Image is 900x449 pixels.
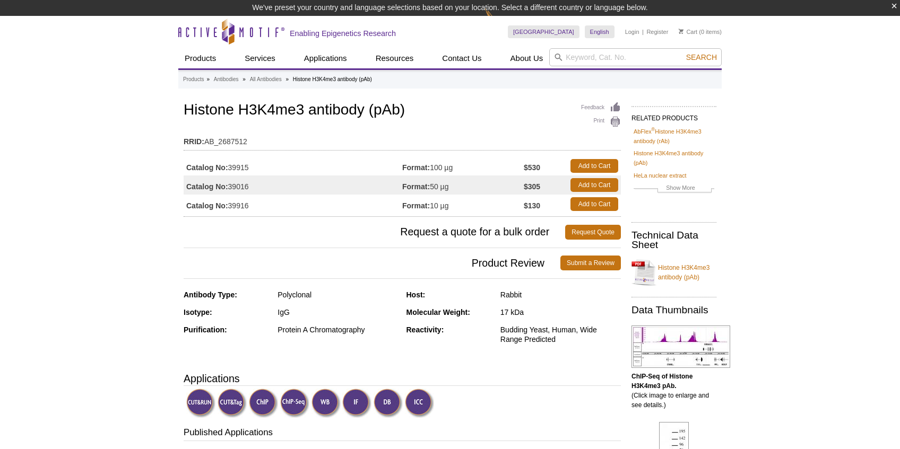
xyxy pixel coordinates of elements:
h2: Data Thumbnails [631,305,716,315]
a: Print [581,116,621,128]
a: Products [178,48,222,68]
div: Rabbit [500,290,621,300]
sup: ® [652,127,655,132]
a: HeLa nuclear extract [634,171,687,180]
h1: Histone H3K4me3 antibody (pAb) [184,102,621,120]
td: 39915 [184,156,402,175]
a: Antibodies [214,75,239,84]
img: Dot Blot Validated [374,389,403,418]
a: Resources [369,48,420,68]
a: AbFlex®Histone H3K4me3 antibody (rAb) [634,127,714,146]
a: Add to Cart [570,159,618,173]
strong: Format: [402,163,430,172]
a: About Us [504,48,550,68]
h2: Technical Data Sheet [631,231,716,250]
div: Polyclonal [278,290,398,300]
strong: Catalog No: [186,201,228,210]
a: Products [183,75,204,84]
img: Immunocytochemistry Validated [405,389,434,418]
a: Submit a Review [560,256,621,270]
h2: RELATED PRODUCTS [631,106,716,125]
img: Your Cart [679,29,683,34]
strong: Format: [402,182,430,191]
a: Feedback [581,102,621,113]
a: English [585,25,615,38]
strong: RRID: [184,137,204,146]
button: Search [683,52,720,62]
span: Product Review [184,256,560,270]
p: (Click image to enlarge and see details.) [631,372,716,410]
strong: Format: [402,201,430,210]
div: 17 kDa [500,307,621,317]
a: Login [625,28,639,36]
li: » [206,76,210,82]
img: ChIP Validated [249,389,278,418]
img: Change Here [485,8,513,33]
a: Request Quote [565,225,621,240]
li: | [642,25,644,38]
strong: Reactivity: [406,325,444,334]
a: All Antibodies [250,75,282,84]
strong: $305 [524,182,540,191]
img: Immunofluorescence Validated [342,389,371,418]
td: AB_2687512 [184,130,621,147]
a: Add to Cart [570,178,618,192]
strong: $530 [524,163,540,172]
h3: Applications [184,371,621,386]
a: Histone H3K4me3 antibody (pAb) [634,148,714,168]
span: Search [686,53,717,61]
a: Cart [679,28,697,36]
h2: Enabling Epigenetics Research [290,29,396,38]
li: (0 items) [679,25,722,38]
strong: $130 [524,201,540,210]
td: 100 µg [402,156,524,175]
h3: Published Applications [184,426,621,441]
a: Add to Cart [570,197,618,211]
strong: Antibody Type: [184,290,237,299]
li: Histone H3K4me3 antibody (pAb) [293,76,372,82]
li: » [285,76,289,82]
img: Western Blot Validated [311,389,341,418]
a: Contact Us [436,48,488,68]
a: Histone H3K4me3 antibody (pAb) [631,257,716,288]
strong: Isotype: [184,308,212,316]
input: Keyword, Cat. No. [549,48,722,66]
div: Budding Yeast, Human, Wide Range Predicted [500,325,621,344]
a: Services [238,48,282,68]
td: 10 µg [402,195,524,214]
li: » [243,76,246,82]
span: Request a quote for a bulk order [184,225,565,240]
a: [GEOGRAPHIC_DATA] [508,25,579,38]
strong: Catalog No: [186,182,228,191]
strong: Purification: [184,325,227,334]
img: CUT&Tag Validated [218,389,247,418]
strong: Host: [406,290,426,299]
td: 50 µg [402,175,524,195]
a: Applications [298,48,353,68]
div: IgG [278,307,398,317]
img: ChIP-Seq Validated [280,389,309,418]
td: 39916 [184,195,402,214]
a: Show More [634,183,714,195]
td: 39016 [184,175,402,195]
img: CUT&RUN Validated [186,389,215,418]
b: ChIP-Seq of Histone H3K4me3 pAb. [631,373,693,390]
strong: Molecular Weight: [406,308,470,316]
div: Protein A Chromatography [278,325,398,334]
a: Register [646,28,668,36]
strong: Catalog No: [186,163,228,172]
img: Histone H3K4me3 antibody (pAb) tested by ChIP-Seq. [631,325,730,368]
